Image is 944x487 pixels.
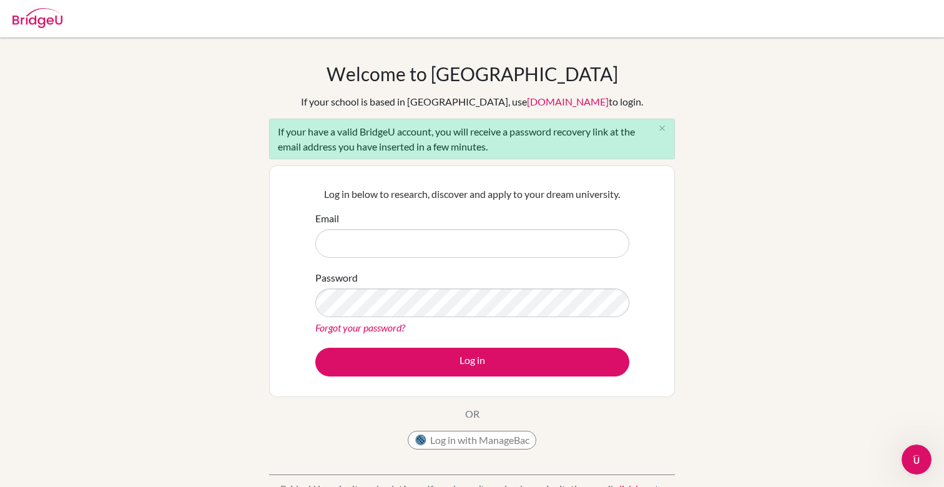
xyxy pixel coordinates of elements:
[649,119,674,138] button: Close
[269,119,675,159] div: If your have a valid BridgeU account, you will receive a password recovery link at the email addr...
[12,8,62,28] img: Bridge-U
[315,322,405,333] a: Forgot your password?
[315,211,339,226] label: Email
[315,348,629,376] button: Log in
[408,431,536,450] button: Log in with ManageBac
[301,94,643,109] div: If your school is based in [GEOGRAPHIC_DATA], use to login.
[315,270,358,285] label: Password
[657,124,667,133] i: close
[465,406,479,421] p: OR
[902,445,932,475] iframe: Intercom live chat
[327,62,618,85] h1: Welcome to [GEOGRAPHIC_DATA]
[315,187,629,202] p: Log in below to research, discover and apply to your dream university.
[527,96,609,107] a: [DOMAIN_NAME]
